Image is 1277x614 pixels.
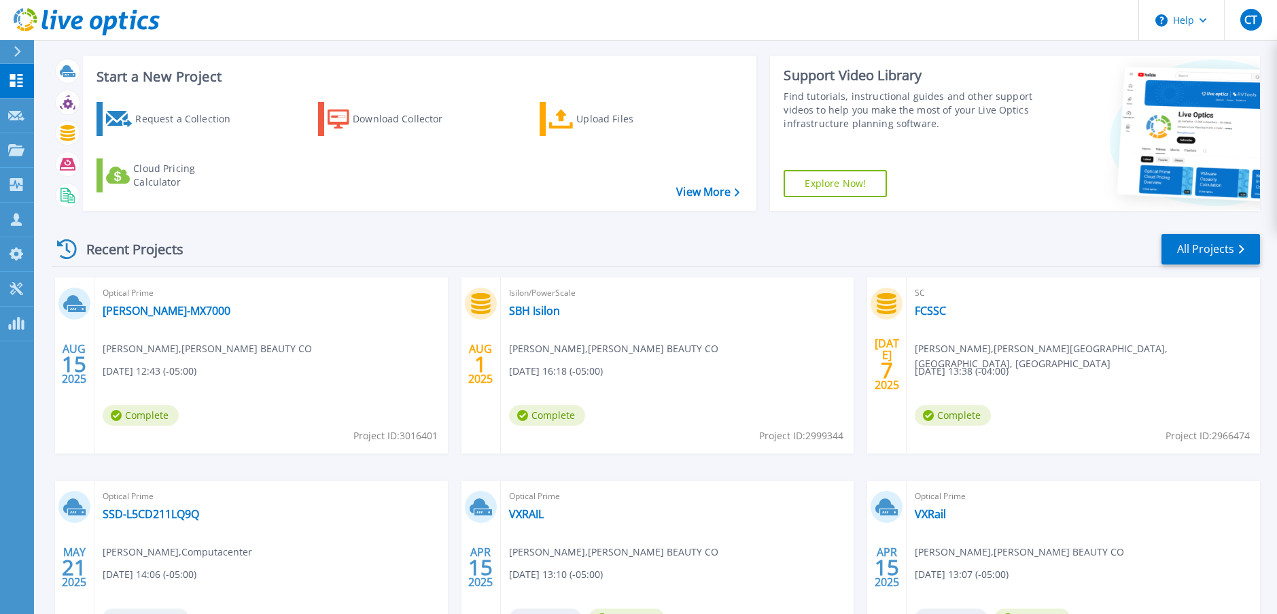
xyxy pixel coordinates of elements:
a: SBH Isilon [509,304,560,318]
a: [PERSON_NAME]-MX7000 [103,304,230,318]
div: Recent Projects [52,233,202,266]
span: Complete [915,405,991,426]
a: FCSSC [915,304,946,318]
div: Request a Collection [135,105,244,133]
span: 15 [62,358,86,370]
span: Project ID: 2999344 [759,428,843,443]
span: [DATE] 14:06 (-05:00) [103,567,196,582]
span: Complete [509,405,585,426]
span: [DATE] 13:10 (-05:00) [509,567,603,582]
a: All Projects [1161,234,1260,265]
span: [PERSON_NAME] , [PERSON_NAME] BEAUTY CO [509,341,718,356]
a: VXRail [915,507,946,521]
span: [PERSON_NAME] , Computacenter [103,545,252,560]
span: Complete [103,405,179,426]
div: Find tutorials, instructional guides and other support videos to help you make the most of your L... [784,90,1033,131]
span: [PERSON_NAME] , [PERSON_NAME] BEAUTY CO [103,341,312,356]
a: Request a Collection [97,102,248,136]
a: View More [676,186,739,199]
a: Cloud Pricing Calculator [97,158,248,192]
div: [DATE] 2025 [874,339,900,389]
div: Cloud Pricing Calculator [133,162,242,189]
span: [DATE] 13:07 (-05:00) [915,567,1009,582]
span: CT [1244,14,1257,25]
span: [DATE] 12:43 (-05:00) [103,364,196,379]
span: [PERSON_NAME] , [PERSON_NAME][GEOGRAPHIC_DATA], [GEOGRAPHIC_DATA], [GEOGRAPHIC_DATA] [915,341,1260,371]
div: Upload Files [576,105,685,133]
div: AUG 2025 [468,339,493,389]
span: [PERSON_NAME] , [PERSON_NAME] BEAUTY CO [509,545,718,560]
span: Optical Prime [103,489,440,504]
span: Optical Prime [915,489,1252,504]
a: Upload Files [540,102,691,136]
span: 15 [468,562,493,573]
span: Optical Prime [103,286,440,301]
span: 21 [62,562,86,573]
span: Optical Prime [509,489,846,504]
span: 7 [881,364,893,376]
span: 15 [875,562,899,573]
div: APR 2025 [874,543,900,592]
span: SC [915,286,1252,301]
div: AUG 2025 [61,339,87,389]
div: APR 2025 [468,543,493,592]
h3: Start a New Project [97,69,739,84]
span: [PERSON_NAME] , [PERSON_NAME] BEAUTY CO [915,545,1124,560]
a: Download Collector [318,102,470,136]
span: [DATE] 16:18 (-05:00) [509,364,603,379]
div: Download Collector [353,105,461,133]
a: SSD-L5CD211LQ9Q [103,507,199,521]
span: [DATE] 13:38 (-04:00) [915,364,1009,379]
span: Project ID: 2966474 [1166,428,1250,443]
div: MAY 2025 [61,543,87,592]
a: VXRAIL [509,507,544,521]
a: Explore Now! [784,170,887,197]
div: Support Video Library [784,67,1033,84]
span: Isilon/PowerScale [509,286,846,301]
span: Project ID: 3016401 [353,428,438,443]
span: 1 [474,358,487,370]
